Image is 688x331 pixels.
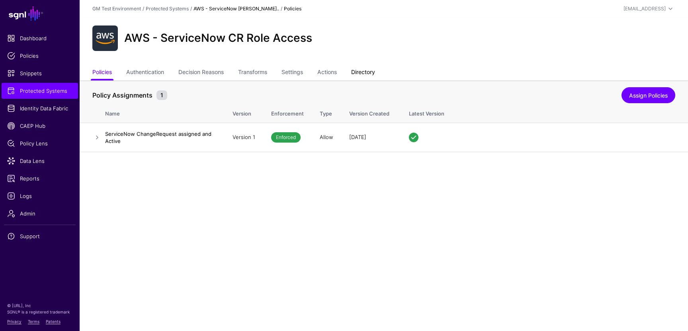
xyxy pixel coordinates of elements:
span: Identity Data Fabric [7,104,72,112]
a: Assign Policies [622,87,675,103]
a: Actions [317,65,337,80]
th: Type [312,102,341,123]
span: CAEP Hub [7,122,72,130]
th: Version Created [341,102,401,123]
span: Policy Lens [7,139,72,147]
a: Reports [2,170,78,186]
a: Protected Systems [2,83,78,99]
a: Authentication [126,65,164,80]
th: Name [105,102,225,123]
small: 1 [156,90,167,100]
p: © [URL], Inc [7,302,72,309]
td: Version 1 [225,123,263,152]
a: GM Test Environment [92,6,141,12]
a: Data Lens [2,153,78,169]
a: Protected Systems [146,6,189,12]
a: Logs [2,188,78,204]
span: Reports [7,174,72,182]
div: / [189,5,193,12]
span: Logs [7,192,72,200]
a: Terms [28,319,39,324]
div: [EMAIL_ADDRESS] [623,5,666,12]
span: Enforced [271,132,301,143]
h2: AWS - ServiceNow CR Role Access [124,31,312,45]
div: / [279,5,284,12]
a: Policy Lens [2,135,78,151]
span: Snippets [7,69,72,77]
a: Policies [2,48,78,64]
th: Enforcement [263,102,312,123]
a: Transforms [238,65,267,80]
span: Policy Assignments [90,90,154,100]
strong: Policies [284,6,301,12]
span: Dashboard [7,34,72,42]
strong: AWS - ServiceNow [PERSON_NAME].. [193,6,279,12]
a: Dashboard [2,30,78,46]
a: Settings [281,65,303,80]
span: Policies [7,52,72,60]
h4: ServiceNow ChangeRequest assigned and Active [105,130,217,145]
a: Policies [92,65,112,80]
span: Admin [7,210,72,217]
span: Protected Systems [7,87,72,95]
span: Data Lens [7,157,72,165]
td: Allow [312,123,341,152]
a: Patents [46,319,61,324]
a: Decision Reasons [178,65,224,80]
span: Support [7,232,72,240]
th: Version [225,102,263,123]
a: Privacy [7,319,21,324]
p: SGNL® is a registered trademark [7,309,72,315]
a: CAEP Hub [2,118,78,134]
a: Identity Data Fabric [2,100,78,116]
div: / [141,5,146,12]
a: SGNL [5,5,75,22]
img: svg+xml;base64,PHN2ZyB3aWR0aD0iNjQiIGhlaWdodD0iNjQiIHZpZXdCb3g9IjAgMCA2NCA2NCIgZmlsbD0ibm9uZSIgeG... [92,25,118,51]
span: [DATE] [349,134,366,140]
a: Snippets [2,65,78,81]
th: Latest Version [401,102,688,123]
a: Directory [351,65,375,80]
a: Admin [2,206,78,221]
